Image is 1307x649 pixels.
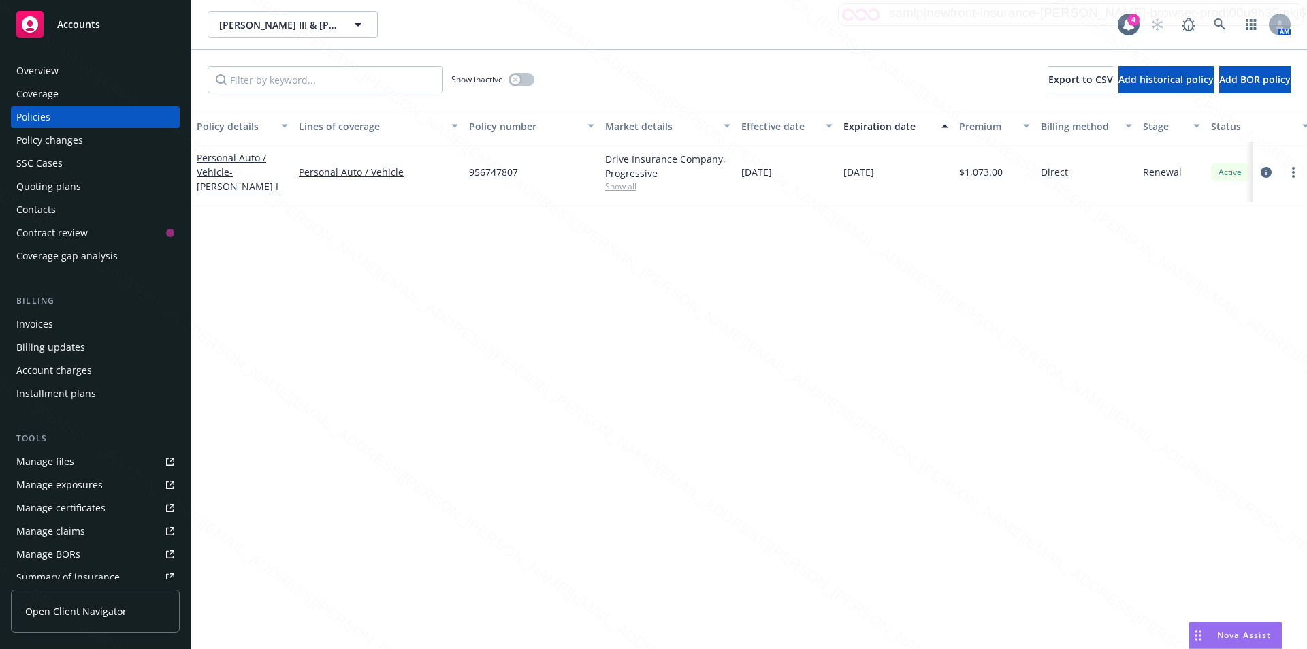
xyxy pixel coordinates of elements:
[1175,11,1202,38] a: Report a Bug
[600,110,736,142] button: Market details
[469,165,518,179] span: 956747807
[11,153,180,174] a: SSC Cases
[451,74,503,85] span: Show inactive
[11,451,180,473] a: Manage files
[16,474,103,496] div: Manage exposures
[11,383,180,405] a: Installment plans
[11,129,180,151] a: Policy changes
[843,165,874,179] span: [DATE]
[11,520,180,542] a: Manage claims
[11,5,180,44] a: Accounts
[299,119,443,133] div: Lines of coverage
[741,119,818,133] div: Effective date
[11,336,180,358] a: Billing updates
[57,19,100,30] span: Accounts
[605,180,730,192] span: Show all
[11,360,180,381] a: Account charges
[11,222,180,244] a: Contract review
[1118,66,1214,93] button: Add historical policy
[1137,110,1206,142] button: Stage
[16,222,88,244] div: Contract review
[16,129,83,151] div: Policy changes
[605,152,730,180] div: Drive Insurance Company, Progressive
[954,110,1035,142] button: Premium
[1238,11,1265,38] a: Switch app
[11,313,180,335] a: Invoices
[1143,165,1182,179] span: Renewal
[1217,629,1271,641] span: Nova Assist
[11,106,180,128] a: Policies
[1219,66,1291,93] button: Add BOR policy
[1216,166,1244,178] span: Active
[959,119,1015,133] div: Premium
[11,245,180,267] a: Coverage gap analysis
[16,451,74,473] div: Manage files
[605,119,715,133] div: Market details
[197,119,273,133] div: Policy details
[16,106,50,128] div: Policies
[197,151,278,193] a: Personal Auto / Vehicle
[1118,73,1214,86] span: Add historical policy
[11,474,180,496] a: Manage exposures
[1285,164,1302,180] a: more
[16,60,59,82] div: Overview
[16,520,85,542] div: Manage claims
[219,18,337,32] span: [PERSON_NAME] III & [PERSON_NAME]
[16,176,81,197] div: Quoting plans
[1035,110,1137,142] button: Billing method
[25,604,127,618] span: Open Client Navigator
[16,497,106,519] div: Manage certificates
[191,110,293,142] button: Policy details
[11,497,180,519] a: Manage certificates
[16,245,118,267] div: Coverage gap analysis
[1206,11,1233,38] a: Search
[11,543,180,565] a: Manage BORs
[299,165,458,179] a: Personal Auto / Vehicle
[208,66,443,93] input: Filter by keyword...
[16,543,80,565] div: Manage BORs
[11,294,180,308] div: Billing
[16,383,96,405] div: Installment plans
[1041,119,1117,133] div: Billing method
[1048,66,1113,93] button: Export to CSV
[11,83,180,105] a: Coverage
[16,567,120,588] div: Summary of insurance
[1127,14,1140,26] div: 4
[11,199,180,221] a: Contacts
[464,110,600,142] button: Policy number
[293,110,464,142] button: Lines of coverage
[741,165,772,179] span: [DATE]
[1189,622,1206,648] div: Drag to move
[16,153,63,174] div: SSC Cases
[838,110,954,142] button: Expiration date
[1189,622,1282,649] button: Nova Assist
[11,176,180,197] a: Quoting plans
[1211,119,1294,133] div: Status
[1219,73,1291,86] span: Add BOR policy
[843,119,933,133] div: Expiration date
[1144,11,1171,38] a: Start snowing
[11,60,180,82] a: Overview
[11,567,180,588] a: Summary of insurance
[16,336,85,358] div: Billing updates
[16,313,53,335] div: Invoices
[16,199,56,221] div: Contacts
[1143,119,1185,133] div: Stage
[1048,73,1113,86] span: Export to CSV
[16,360,92,381] div: Account charges
[11,432,180,445] div: Tools
[1258,164,1274,180] a: circleInformation
[959,165,1003,179] span: $1,073.00
[16,83,59,105] div: Coverage
[736,110,838,142] button: Effective date
[1041,165,1068,179] span: Direct
[208,11,378,38] button: [PERSON_NAME] III & [PERSON_NAME]
[469,119,579,133] div: Policy number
